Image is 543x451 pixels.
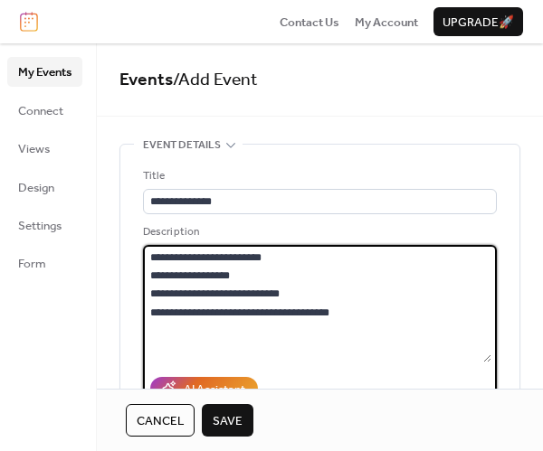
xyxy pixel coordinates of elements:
a: Views [7,134,82,163]
span: / Add Event [173,63,258,97]
a: My Account [355,13,418,31]
button: Upgrade🚀 [433,7,523,36]
span: My Events [18,63,71,81]
button: Cancel [126,404,195,437]
button: Save [202,404,253,437]
span: Cancel [137,412,184,430]
a: Connect [7,96,82,125]
span: Form [18,255,46,273]
span: My Account [355,14,418,32]
span: Design [18,179,54,197]
div: Description [143,223,493,241]
span: Upgrade 🚀 [443,14,514,32]
a: Contact Us [280,13,339,31]
a: Form [7,249,82,277]
a: Events [119,63,173,97]
div: AI Assistant [184,381,245,399]
span: Event details [143,136,221,155]
img: logo [20,12,38,32]
button: AI Assistant [150,377,258,400]
a: My Events [7,57,82,86]
span: Views [18,140,50,158]
div: Title [143,167,493,185]
a: Design [7,173,82,202]
span: Connect [18,102,63,120]
a: Settings [7,211,82,240]
span: Contact Us [280,14,339,32]
span: Save [213,412,243,430]
span: Settings [18,217,62,235]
